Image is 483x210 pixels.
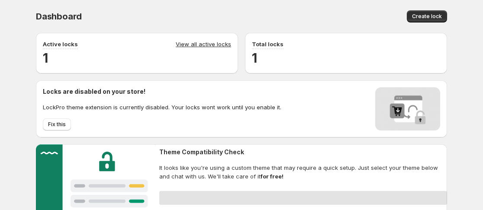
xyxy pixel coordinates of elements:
button: Create lock [407,10,447,22]
span: Dashboard [36,11,82,22]
span: Create lock [412,13,442,20]
p: Total locks [252,40,283,48]
h2: Theme Compatibility Check [159,148,447,156]
h2: Locks are disabled on your store! [43,87,281,96]
p: LockPro theme extension is currently disabled. Your locks wont work until you enable it. [43,103,281,111]
strong: for free! [261,173,283,180]
span: Fix this [48,121,66,128]
h2: 1 [43,49,231,67]
span: It looks like you're using a custom theme that may require a quick setup. Just select your theme ... [159,163,447,181]
a: View all active locks [176,40,231,49]
img: Locks disabled [375,87,440,130]
h2: 1 [252,49,440,67]
button: Fix this [43,118,71,130]
p: Active locks [43,40,78,48]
